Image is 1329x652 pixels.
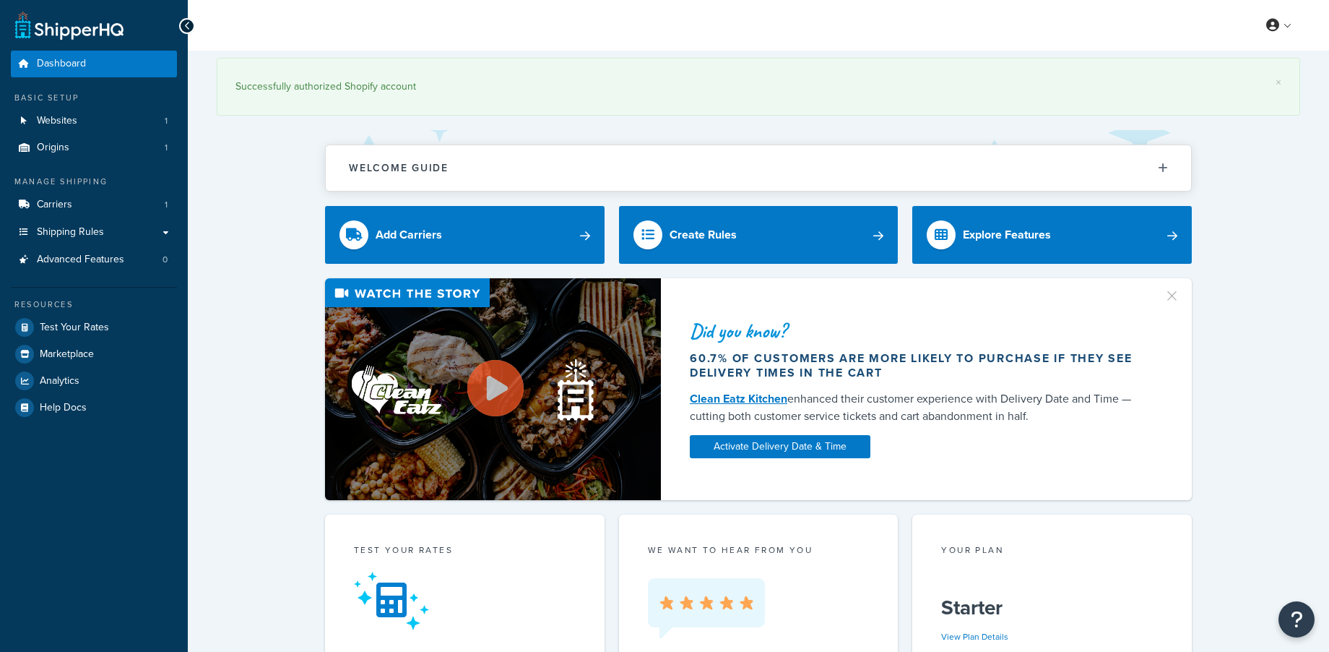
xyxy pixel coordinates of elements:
[912,206,1192,264] a: Explore Features
[37,115,77,127] span: Websites
[37,58,86,70] span: Dashboard
[163,254,168,266] span: 0
[11,246,177,273] li: Advanced Features
[349,163,449,173] h2: Welcome Guide
[1278,601,1315,638] button: Open Resource Center
[11,219,177,246] a: Shipping Rules
[670,225,737,245] div: Create Rules
[11,341,177,367] a: Marketplace
[690,351,1146,380] div: 60.7% of customers are more likely to purchase if they see delivery times in the cart
[165,142,168,154] span: 1
[690,390,787,407] a: Clean Eatz Kitchen
[11,192,177,218] li: Carriers
[648,544,870,557] p: we want to hear from you
[941,630,1008,643] a: View Plan Details
[37,226,104,239] span: Shipping Rules
[11,51,177,77] a: Dashboard
[11,314,177,340] a: Test Your Rates
[11,108,177,134] li: Websites
[11,395,177,421] a: Help Docs
[11,246,177,273] a: Advanced Features0
[37,142,69,154] span: Origins
[619,206,899,264] a: Create Rules
[354,544,576,560] div: Test your rates
[37,254,124,266] span: Advanced Features
[325,206,605,264] a: Add Carriers
[11,92,177,104] div: Basic Setup
[40,402,87,414] span: Help Docs
[11,108,177,134] a: Websites1
[325,278,661,500] img: Video thumbnail
[11,299,177,311] div: Resources
[165,115,168,127] span: 1
[326,145,1191,191] button: Welcome Guide
[235,77,1281,97] div: Successfully authorized Shopify account
[11,368,177,394] a: Analytics
[11,176,177,188] div: Manage Shipping
[376,225,442,245] div: Add Carriers
[690,321,1146,341] div: Did you know?
[165,199,168,211] span: 1
[11,134,177,161] a: Origins1
[11,192,177,218] a: Carriers1
[941,596,1163,619] h5: Starter
[1276,77,1281,88] a: ×
[690,390,1146,425] div: enhanced their customer experience with Delivery Date and Time — cutting both customer service ti...
[40,348,94,361] span: Marketplace
[941,544,1163,560] div: Your Plan
[690,435,870,458] a: Activate Delivery Date & Time
[37,199,72,211] span: Carriers
[40,322,109,334] span: Test Your Rates
[963,225,1051,245] div: Explore Features
[40,375,79,387] span: Analytics
[11,134,177,161] li: Origins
